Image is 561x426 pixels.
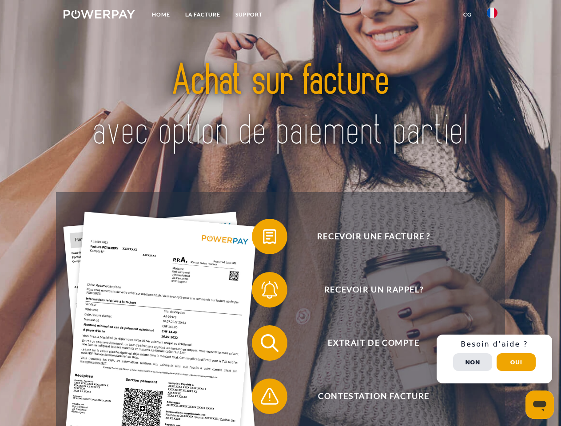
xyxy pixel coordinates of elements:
a: CG [456,7,479,23]
button: Recevoir une facture ? [252,219,483,254]
button: Non [453,353,492,371]
button: Recevoir un rappel? [252,272,483,308]
img: logo-powerpay-white.svg [64,10,135,19]
button: Contestation Facture [252,379,483,414]
img: qb_bill.svg [259,225,281,248]
span: Extrait de compte [265,325,482,361]
a: Support [228,7,270,23]
img: fr [487,8,497,18]
h3: Besoin d’aide ? [442,340,547,349]
img: qb_warning.svg [259,385,281,407]
button: Oui [497,353,536,371]
span: Recevoir une facture ? [265,219,482,254]
div: Schnellhilfe [437,335,552,383]
a: LA FACTURE [178,7,228,23]
img: title-powerpay_fr.svg [85,43,476,170]
img: qb_bell.svg [259,279,281,301]
button: Extrait de compte [252,325,483,361]
span: Contestation Facture [265,379,482,414]
iframe: Bouton de lancement de la fenêtre de messagerie [525,390,554,419]
img: qb_search.svg [259,332,281,354]
span: Recevoir un rappel? [265,272,482,308]
a: Home [144,7,178,23]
